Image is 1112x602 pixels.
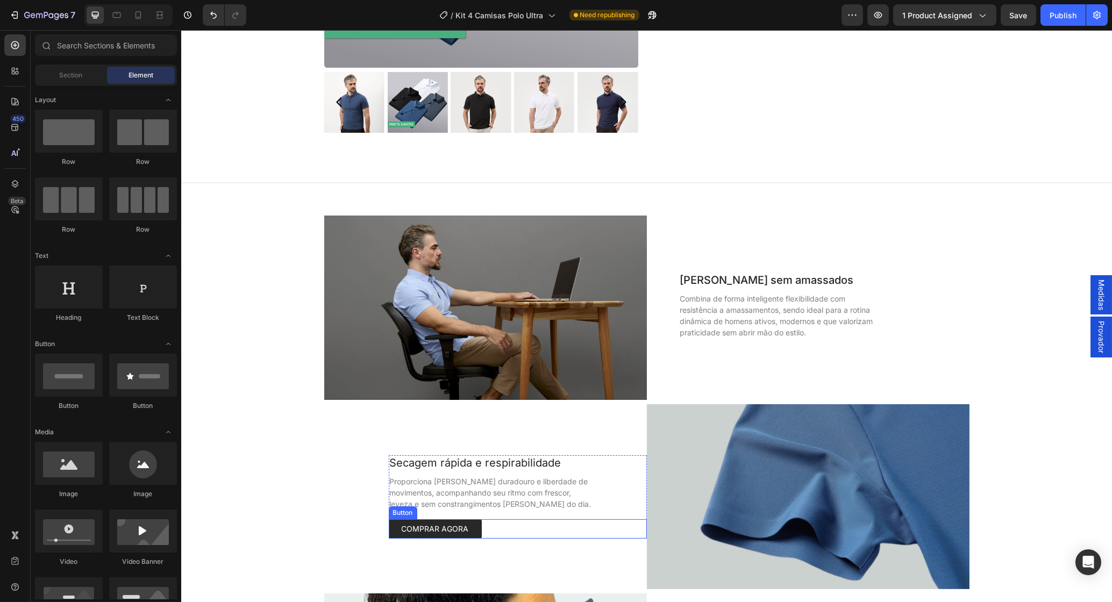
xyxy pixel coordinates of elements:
[35,489,103,499] div: Image
[160,91,177,109] span: Toggle open
[109,225,177,234] div: Row
[1001,4,1036,26] button: Save
[436,66,448,78] button: Carousel Next Arrow
[60,70,83,80] span: Section
[129,70,153,80] span: Element
[208,489,301,508] a: COMPRAR AGORA
[456,10,544,21] span: Kit 4 Camisas Polo Ultra
[70,9,75,21] p: 7
[208,425,381,440] h2: Secagem rápida e respirabilidade
[143,185,466,370] img: Homem vestindo Camisa Tecnológica Polo Ultra Masculina Branca da Consolatio
[451,10,454,21] span: /
[203,4,246,26] div: Undo/Redo
[35,401,103,411] div: Button
[209,446,413,479] p: Proporciona [PERSON_NAME] duradouro e liberdade de movimentos, acompanhando seu ritmo com frescor...
[4,4,80,26] button: 7
[152,66,165,78] button: Carousel Back Arrow
[109,157,177,167] div: Row
[915,291,925,323] span: Provador
[109,313,177,322] div: Text Block
[1075,549,1101,575] div: Open Intercom Messenger
[893,4,996,26] button: 1 product assigned
[35,313,103,322] div: Heading
[35,157,103,167] div: Row
[109,401,177,411] div: Button
[220,493,288,504] p: COMPRAR AGORA
[1010,11,1028,20] span: Save
[109,489,177,499] div: Image
[499,263,703,308] p: Combina de forma inteligente flexibilidade com resistência a amassamentos, sendo ideal para a rot...
[109,557,177,567] div: Video Banner
[181,30,1112,602] iframe: Design area
[915,249,925,280] span: Medidas
[35,427,54,437] span: Media
[160,424,177,441] span: Toggle open
[8,197,26,205] div: Beta
[35,34,177,56] input: Search Sections & Elements
[210,478,234,488] div: Button
[35,557,103,567] div: Video
[160,335,177,353] span: Toggle open
[160,247,177,264] span: Toggle open
[498,242,756,257] h2: [PERSON_NAME] sem amassados
[10,114,26,123] div: 450
[902,10,972,21] span: 1 product assigned
[35,225,103,234] div: Row
[1040,4,1086,26] button: Publish
[35,251,48,261] span: Text
[1050,10,1077,21] div: Publish
[466,374,788,559] img: Homem vestindo Camisa Tecnológica Polo Ultra Masculina Azul Marinho da Consolatio
[35,95,56,105] span: Layout
[580,10,635,20] span: Need republishing
[35,339,55,349] span: Button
